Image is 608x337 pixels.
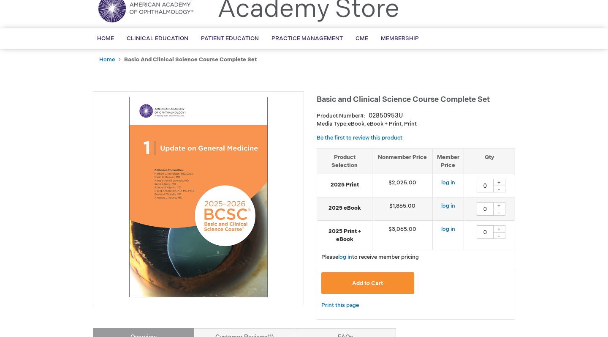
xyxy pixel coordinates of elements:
[477,179,494,192] input: Qty
[493,225,505,233] div: +
[493,232,505,239] div: -
[493,209,505,216] div: -
[441,203,455,209] a: log in
[493,186,505,192] div: -
[381,35,419,42] span: Membership
[317,134,402,141] a: Be the first to review this product
[321,254,419,260] span: Please to receive member pricing
[372,174,433,197] td: $2,025.00
[477,225,494,239] input: Qty
[317,95,490,104] span: Basic and Clinical Science Course Complete Set
[356,35,368,42] span: CME
[321,204,368,212] strong: 2025 eBook
[338,254,352,260] a: log in
[372,197,433,221] td: $1,865.00
[321,272,414,294] button: Add to Cart
[321,300,359,311] a: Print this page
[493,179,505,186] div: +
[317,148,372,174] th: Product Selection
[369,112,403,120] div: 02850953U
[317,120,515,128] p: eBook, eBook + Print, Print
[98,96,299,298] img: Basic and Clinical Science Course Complete Set
[441,179,455,186] a: log in
[352,280,383,287] span: Add to Cart
[124,56,257,63] strong: Basic and Clinical Science Course Complete Set
[464,148,515,174] th: Qty
[477,202,494,216] input: Qty
[321,181,368,189] strong: 2025 Print
[317,112,365,119] strong: Product Number
[372,148,433,174] th: Nonmember Price
[441,226,455,233] a: log in
[321,227,368,243] strong: 2025 Print + eBook
[99,56,115,63] a: Home
[271,35,343,42] span: Practice Management
[201,35,259,42] span: Patient Education
[432,148,464,174] th: Member Price
[97,35,114,42] span: Home
[372,221,433,250] td: $3,065.00
[317,121,348,127] strong: Media Type:
[493,202,505,209] div: +
[127,35,188,42] span: Clinical Education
